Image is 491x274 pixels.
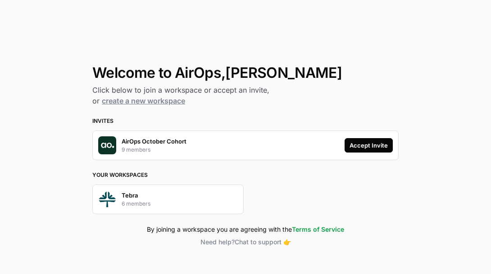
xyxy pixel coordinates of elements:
button: Accept Invite [345,138,393,153]
img: Company Logo [98,136,116,154]
span: Need help? [200,238,235,246]
h3: Your Workspaces [92,171,399,179]
button: Need help?Chat to support 👉 [92,238,399,247]
button: Company LogoTebra6 members [92,184,244,214]
a: create a new workspace [102,96,185,105]
div: By joining a workspace you are agreeing with the [92,225,399,234]
p: Tebra [122,191,138,200]
div: Accept Invite [350,141,388,150]
p: 9 members [122,146,150,154]
h2: Click below to join a workspace or accept an invite, or [92,85,399,106]
img: Company Logo [98,190,116,208]
a: Terms of Service [292,225,344,233]
span: Chat to support 👉 [235,238,291,246]
h1: Welcome to AirOps, [PERSON_NAME] [92,65,399,81]
p: AirOps October Cohort [122,137,186,146]
h3: Invites [92,117,399,125]
p: 6 members [122,200,150,208]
